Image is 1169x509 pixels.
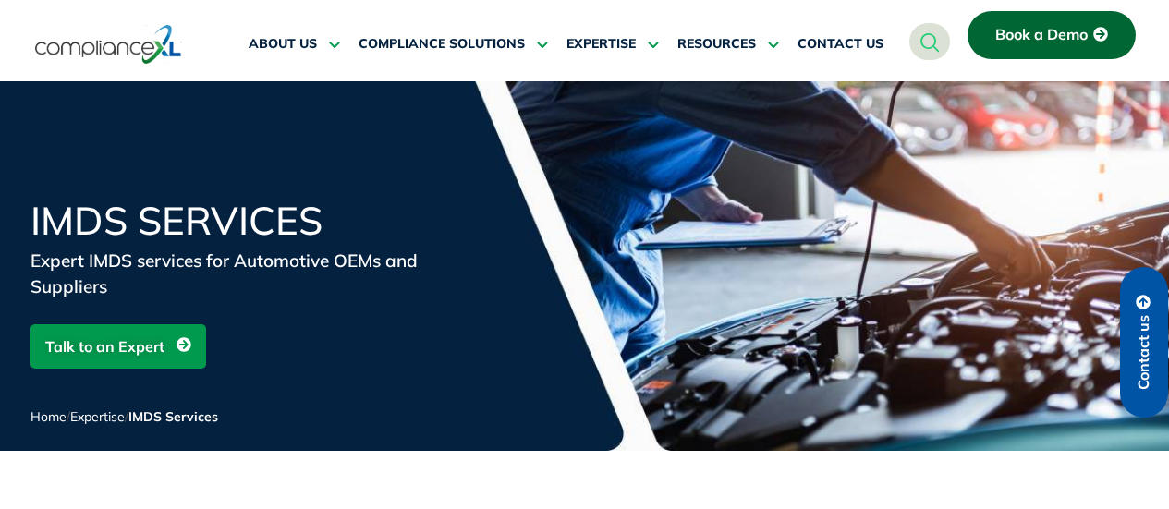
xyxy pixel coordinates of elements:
a: CONTACT US [798,22,883,67]
span: IMDS Services [128,408,218,425]
span: CONTACT US [798,36,883,53]
a: EXPERTISE [566,22,659,67]
span: / / [30,408,218,425]
a: Talk to an Expert [30,324,206,369]
div: Expert IMDS services for Automotive OEMs and Suppliers [30,248,474,299]
a: navsearch-button [909,23,950,60]
span: RESOURCES [677,36,756,53]
a: Expertise [70,408,125,425]
h1: IMDS Services [30,201,474,240]
span: ABOUT US [249,36,317,53]
a: Contact us [1120,267,1168,418]
img: logo-one.svg [35,23,182,66]
span: Book a Demo [995,27,1088,43]
span: Talk to an Expert [45,329,164,364]
a: RESOURCES [677,22,779,67]
a: COMPLIANCE SOLUTIONS [359,22,548,67]
a: Home [30,408,67,425]
span: COMPLIANCE SOLUTIONS [359,36,525,53]
span: Contact us [1136,315,1152,390]
a: ABOUT US [249,22,340,67]
a: Book a Demo [968,11,1136,59]
span: EXPERTISE [566,36,636,53]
